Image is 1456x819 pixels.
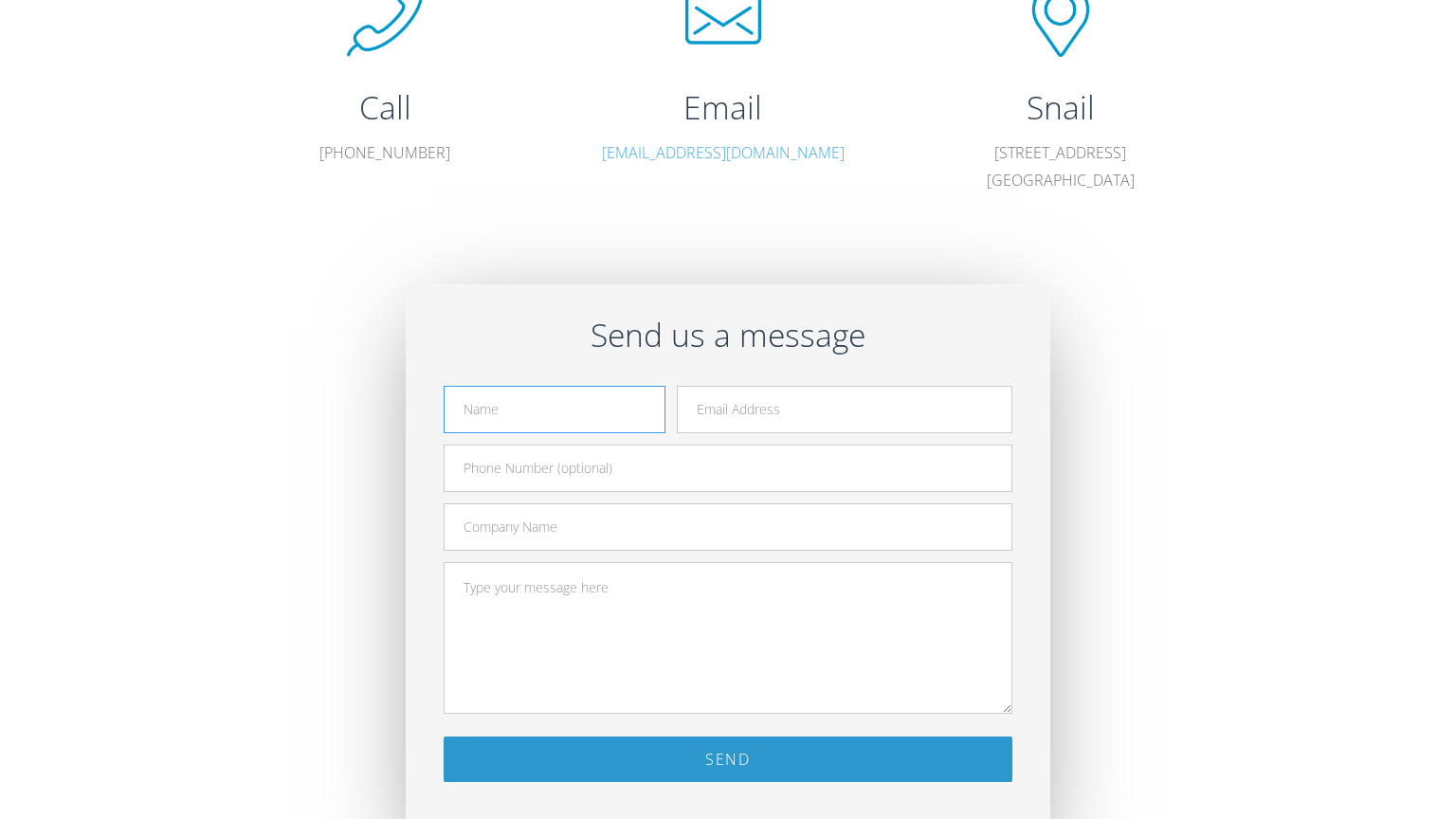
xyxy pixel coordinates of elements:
[444,386,665,433] input: Name
[595,85,851,130] h2: Email
[257,139,513,167] p: [PHONE_NUMBER]
[933,139,1189,194] p: [STREET_ADDRESS] [GEOGRAPHIC_DATA]
[602,142,845,163] a: [EMAIL_ADDRESS][DOMAIN_NAME]
[444,737,1012,782] input: Send
[677,386,1012,433] input: Email Address
[933,85,1189,130] h2: Snail
[444,445,1012,492] input: Phone Number (optional)
[257,85,513,130] h2: Call
[444,313,1012,357] h2: Send us a message
[444,503,1012,551] input: Company Name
